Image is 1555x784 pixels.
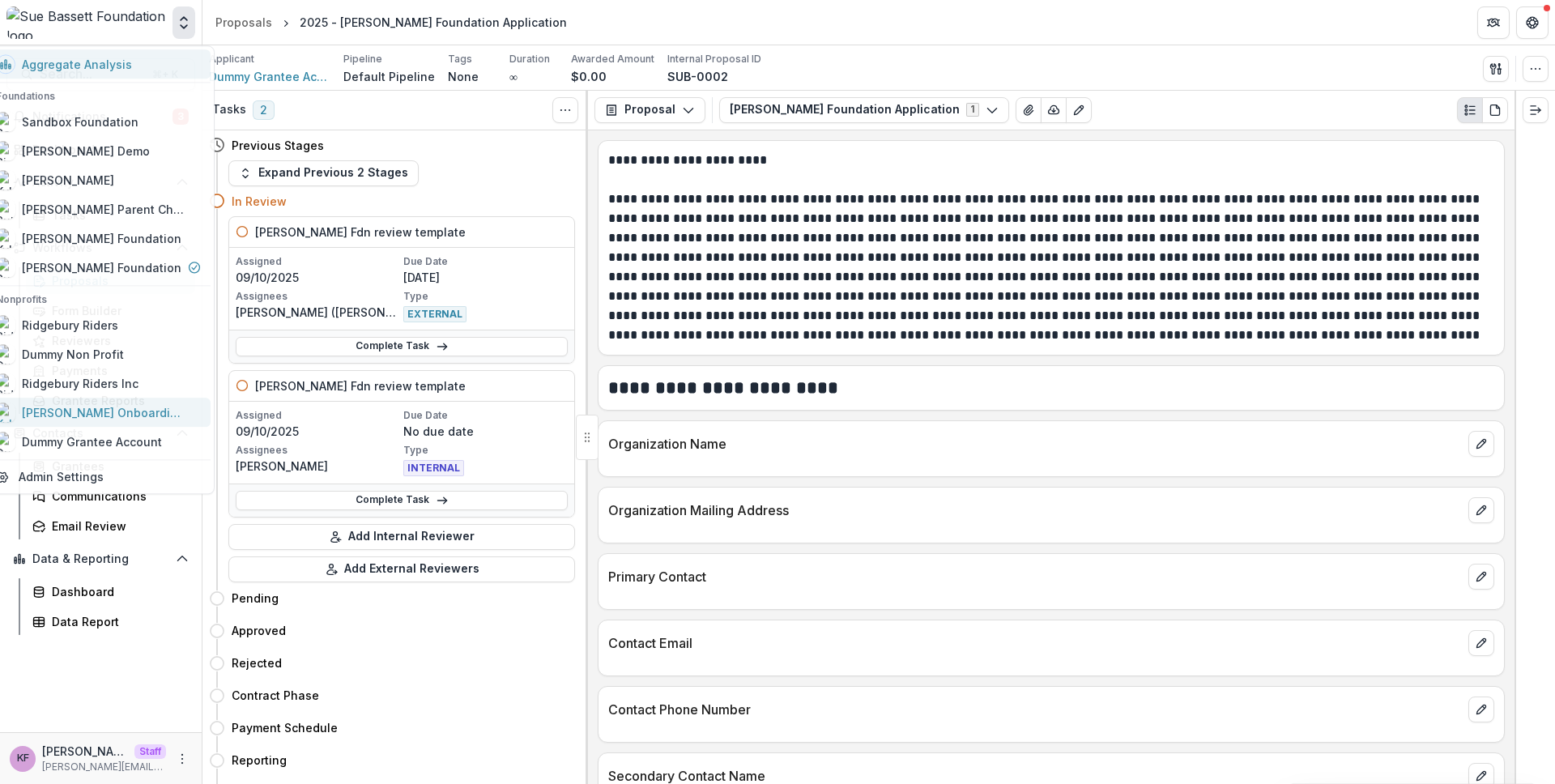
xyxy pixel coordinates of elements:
[236,443,400,458] p: Assignees
[509,68,518,85] p: ∞
[42,760,166,774] p: [PERSON_NAME][EMAIL_ADDRESS][DOMAIN_NAME]
[228,524,575,550] button: Add Internal Reviewer
[1482,97,1508,123] button: PDF view
[212,103,246,117] h3: Tasks
[26,578,195,605] a: Dashboard
[403,408,568,423] p: Due Date
[52,583,182,600] div: Dashboard
[1468,630,1494,656] button: edit
[667,52,761,66] p: Internal Proposal ID
[1457,97,1483,123] button: Plaintext view
[300,14,567,31] div: 2025 - [PERSON_NAME] Foundation Application
[403,460,464,476] span: INTERNAL
[232,654,282,671] h4: Rejected
[236,269,400,286] p: 09/10/2025
[667,68,728,85] p: SUB-0002
[236,254,400,269] p: Assigned
[236,408,400,423] p: Assigned
[608,633,1462,653] p: Contact Email
[228,556,575,582] button: Add External Reviewers
[134,744,166,759] p: Staff
[6,546,195,572] button: Open Data & Reporting
[571,52,654,66] p: Awarded Amount
[173,6,195,39] button: Open entity switcher
[571,68,607,85] p: $0.00
[236,304,400,321] p: [PERSON_NAME] ([PERSON_NAME][EMAIL_ADDRESS][DOMAIN_NAME])
[343,68,435,85] p: Default Pipeline
[52,613,182,630] div: Data Report
[608,567,1462,586] p: Primary Contact
[448,68,479,85] p: None
[1477,6,1510,39] button: Partners
[236,337,568,356] a: Complete Task
[608,434,1462,454] p: Organization Name
[232,719,338,736] h4: Payment Schedule
[232,193,287,210] h4: In Review
[26,483,195,509] a: Communications
[255,224,466,241] h5: [PERSON_NAME] Fdn review template
[32,552,169,566] span: Data & Reporting
[26,513,195,539] a: Email Review
[1468,697,1494,722] button: edit
[236,423,400,440] p: 09/10/2025
[1016,97,1042,123] button: View Attached Files
[403,306,466,322] span: EXTERNAL
[209,11,573,34] nav: breadcrumb
[255,377,466,394] h5: [PERSON_NAME] Fdn review template
[1523,97,1549,123] button: Expand right
[52,518,182,535] div: Email Review
[236,491,568,510] a: Complete Task
[403,269,568,286] p: [DATE]
[608,700,1462,719] p: Contact Phone Number
[594,97,705,123] button: Proposal
[1468,497,1494,523] button: edit
[552,97,578,123] button: Toggle View Cancelled Tasks
[42,743,128,760] p: [PERSON_NAME]
[232,137,324,154] h4: Previous Stages
[52,488,182,505] div: Communications
[232,590,279,607] h4: Pending
[6,6,166,39] img: Sue Bassett Foundation logo
[26,608,195,635] a: Data Report
[343,52,382,66] p: Pipeline
[209,11,279,34] a: Proposals
[253,100,275,120] span: 2
[17,753,29,764] div: Kyle Ford
[1066,97,1092,123] button: Edit as form
[403,423,568,440] p: No due date
[403,254,568,269] p: Due Date
[403,289,568,304] p: Type
[209,52,254,66] p: Applicant
[1516,6,1549,39] button: Get Help
[215,14,272,31] div: Proposals
[232,752,287,769] h4: Reporting
[608,501,1462,520] p: Organization Mailing Address
[236,289,400,304] p: Assignees
[719,97,1009,123] button: [PERSON_NAME] Foundation Application1
[509,52,550,66] p: Duration
[403,443,568,458] p: Type
[236,458,400,475] p: [PERSON_NAME]
[209,68,330,85] a: Dummy Grantee Account
[228,160,419,186] button: Expand Previous 2 Stages
[173,749,192,769] button: More
[232,687,319,704] h4: Contract Phase
[1468,564,1494,590] button: edit
[1468,431,1494,457] button: edit
[232,622,286,639] h4: Approved
[448,52,472,66] p: Tags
